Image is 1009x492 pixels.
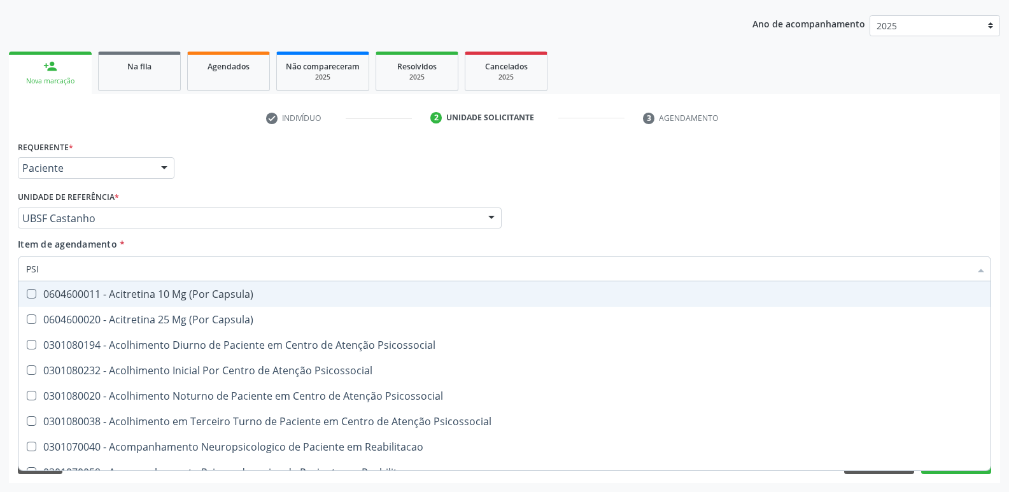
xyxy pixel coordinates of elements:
[26,442,983,452] div: 0301070040 - Acompanhamento Neuropsicologico de Paciente em Reabilitacao
[26,391,983,401] div: 0301080020 - Acolhimento Noturno de Paciente em Centro de Atenção Psicossocial
[18,76,83,86] div: Nova marcação
[18,238,117,250] span: Item de agendamento
[286,73,360,82] div: 2025
[430,112,442,123] div: 2
[286,61,360,72] span: Não compareceram
[22,162,148,174] span: Paciente
[22,212,476,225] span: UBSF Castanho
[18,188,119,207] label: Unidade de referência
[752,15,865,31] p: Ano de acompanhamento
[446,112,534,123] div: Unidade solicitante
[26,340,983,350] div: 0301080194 - Acolhimento Diurno de Paciente em Centro de Atenção Psicossocial
[18,137,73,157] label: Requerente
[26,467,983,477] div: 0301070059 - Acompanhamento Psicopedagogico de Paciente em Reabilitacao
[26,289,983,299] div: 0604600011 - Acitretina 10 Mg (Por Capsula)
[397,61,437,72] span: Resolvidos
[26,314,983,325] div: 0604600020 - Acitretina 25 Mg (Por Capsula)
[26,416,983,426] div: 0301080038 - Acolhimento em Terceiro Turno de Paciente em Centro de Atenção Psicossocial
[26,365,983,376] div: 0301080232 - Acolhimento Inicial Por Centro de Atenção Psicossocial
[43,59,57,73] div: person_add
[485,61,528,72] span: Cancelados
[127,61,152,72] span: Na fila
[474,73,538,82] div: 2025
[208,61,250,72] span: Agendados
[26,256,970,281] input: Buscar por procedimentos
[385,73,449,82] div: 2025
